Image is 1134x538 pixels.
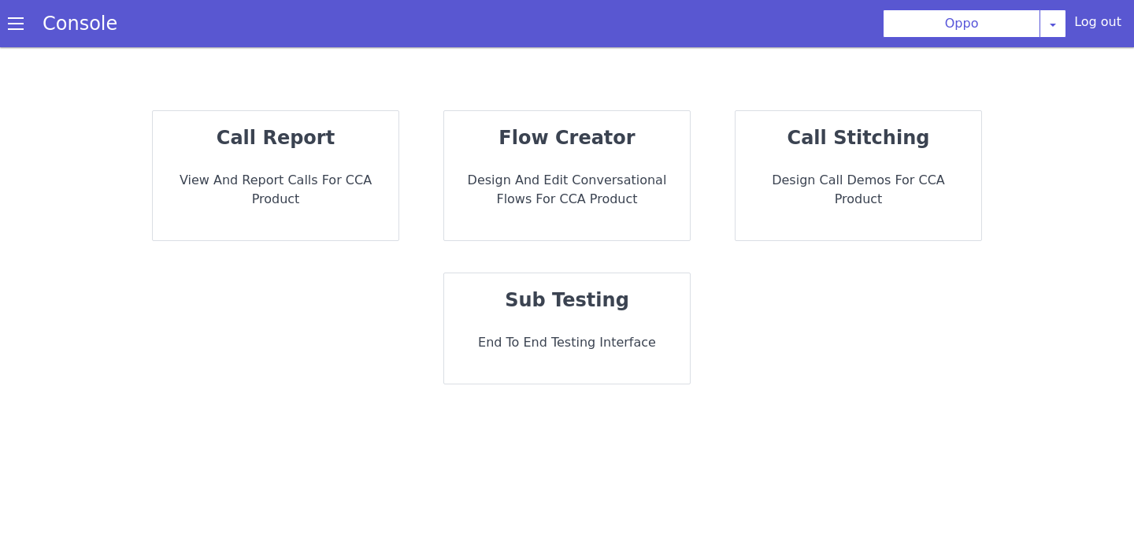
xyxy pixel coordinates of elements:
p: View and report calls for CCA Product [165,171,386,209]
p: Design call demos for CCA Product [748,171,969,209]
div: Log out [1074,13,1121,38]
a: Console [24,13,136,35]
strong: sub testing [505,289,629,311]
strong: flow creator [498,127,635,149]
p: Design and Edit Conversational flows for CCA Product [457,171,677,209]
strong: call report [217,127,335,149]
strong: call stitching [787,127,930,149]
p: End to End Testing Interface [457,333,677,352]
button: Oppo [883,9,1040,38]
